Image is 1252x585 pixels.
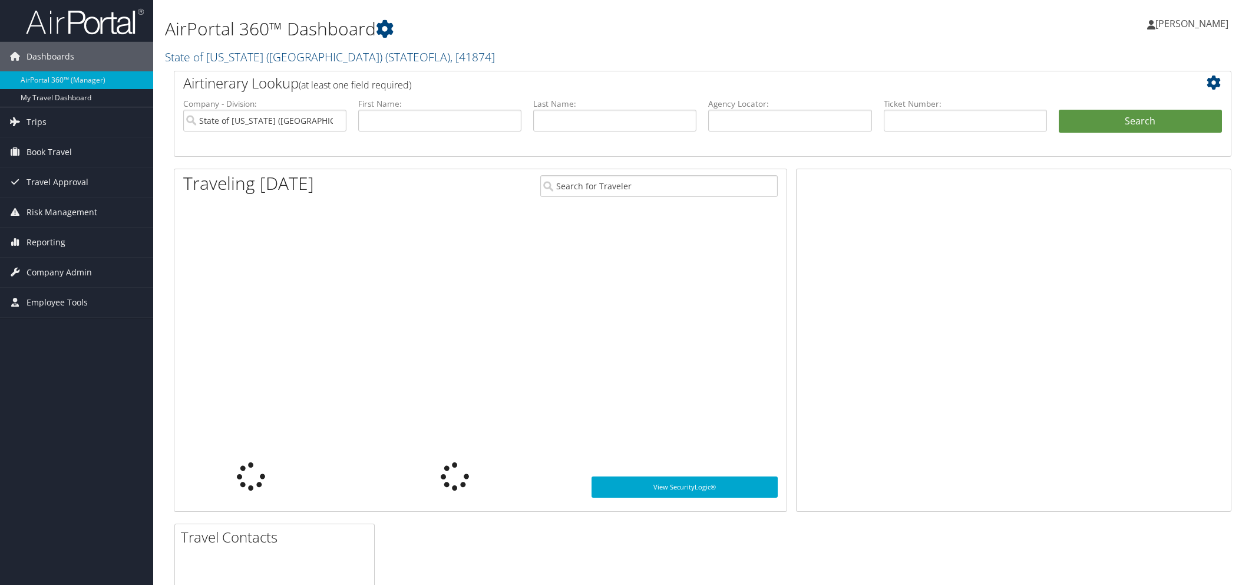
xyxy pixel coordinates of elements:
[533,98,696,110] label: Last Name:
[183,73,1134,93] h2: Airtinerary Lookup
[592,476,778,498] a: View SecurityLogic®
[183,171,314,196] h1: Traveling [DATE]
[1059,110,1222,133] button: Search
[27,198,97,227] span: Risk Management
[450,49,495,65] span: , [ 41874 ]
[181,527,374,547] h2: Travel Contacts
[26,8,144,35] img: airportal-logo.png
[165,49,495,65] a: State of [US_STATE] ([GEOGRAPHIC_DATA])
[27,288,88,317] span: Employee Tools
[27,107,47,137] span: Trips
[299,78,411,91] span: (at least one field required)
[385,49,450,65] span: ( STATEOFLA )
[884,98,1047,110] label: Ticket Number:
[27,42,74,71] span: Dashboards
[27,258,92,287] span: Company Admin
[1155,17,1228,30] span: [PERSON_NAME]
[27,137,72,167] span: Book Travel
[183,98,346,110] label: Company - Division:
[358,98,521,110] label: First Name:
[540,175,778,197] input: Search for Traveler
[27,228,65,257] span: Reporting
[165,17,882,41] h1: AirPortal 360™ Dashboard
[1147,6,1240,41] a: [PERSON_NAME]
[27,167,88,197] span: Travel Approval
[708,98,871,110] label: Agency Locator:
